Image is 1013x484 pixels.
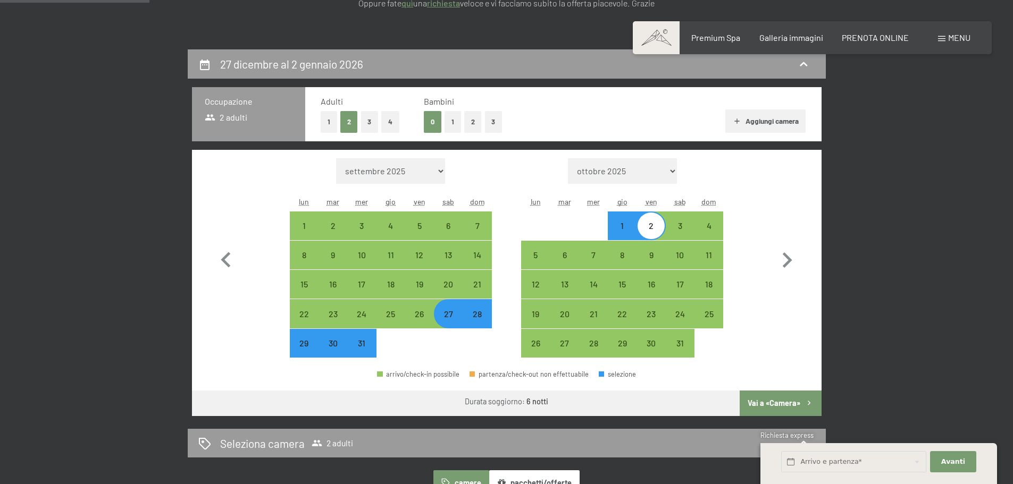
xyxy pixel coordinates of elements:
[434,241,463,269] div: arrivo/check-in possibile
[376,299,405,328] div: arrivo/check-in possibile
[312,438,353,448] span: 2 adulti
[609,310,635,336] div: 22
[599,371,636,378] div: selezione
[290,299,319,328] div: arrivo/check-in possibile
[348,222,375,248] div: 3
[522,339,549,366] div: 26
[694,211,723,240] div: Sun Jan 04 2026
[211,158,241,358] button: Mese precedente
[405,211,434,240] div: arrivo/check-in possibile
[290,270,319,299] div: arrivo/check-in possibile
[580,339,607,366] div: 28
[521,299,550,328] div: arrivo/check-in possibile
[434,299,463,328] div: arrivo/check-in possibile
[551,310,578,336] div: 20
[694,241,723,269] div: arrivo/check-in possibile
[348,339,375,366] div: 31
[772,158,802,358] button: Mese successivo
[290,241,319,269] div: Mon Dec 08 2025
[320,310,346,336] div: 23
[521,270,550,299] div: Mon Jan 12 2026
[666,299,694,328] div: arrivo/check-in possibile
[376,270,405,299] div: Thu Dec 18 2025
[463,270,491,299] div: Sun Dec 21 2025
[463,299,491,328] div: Sun Dec 28 2025
[291,280,317,307] div: 15
[551,280,578,307] div: 13
[638,280,664,307] div: 16
[587,197,600,206] abbr: mercoledì
[378,280,404,307] div: 18
[609,280,635,307] div: 15
[348,310,375,336] div: 24
[464,310,490,336] div: 28
[290,329,319,358] div: Mon Dec 29 2025
[637,241,665,269] div: Fri Jan 09 2026
[637,211,665,240] div: arrivo/check-in possibile
[608,329,637,358] div: arrivo/check-in possibile
[319,299,347,328] div: arrivo/check-in possibile
[521,241,550,269] div: Mon Jan 05 2026
[694,299,723,328] div: arrivo/check-in possibile
[464,111,482,133] button: 2
[760,431,814,439] span: Richiesta express
[666,329,694,358] div: Sat Jan 31 2026
[694,270,723,299] div: Sun Jan 18 2026
[378,222,404,248] div: 4
[637,329,665,358] div: Fri Jan 30 2026
[355,197,368,206] abbr: mercoledì
[608,241,637,269] div: arrivo/check-in possibile
[551,251,578,277] div: 6
[290,211,319,240] div: arrivo/check-in possibile
[464,251,490,277] div: 14
[361,111,379,133] button: 3
[347,211,376,240] div: Wed Dec 03 2025
[434,211,463,240] div: arrivo/check-in possibile
[205,112,248,123] span: 2 adulti
[759,32,823,43] a: Galleria immagini
[666,241,694,269] div: arrivo/check-in possibile
[666,270,694,299] div: arrivo/check-in possibile
[667,251,693,277] div: 10
[666,211,694,240] div: arrivo/check-in possibile
[637,329,665,358] div: arrivo/check-in possibile
[637,270,665,299] div: arrivo/check-in possibile
[291,251,317,277] div: 8
[405,211,434,240] div: Fri Dec 05 2025
[434,299,463,328] div: Sat Dec 27 2025
[638,222,664,248] div: 2
[930,451,976,473] button: Avanti
[290,241,319,269] div: arrivo/check-in possibile
[522,251,549,277] div: 5
[521,329,550,358] div: arrivo/check-in possibile
[463,241,491,269] div: arrivo/check-in possibile
[608,299,637,328] div: arrivo/check-in possibile
[521,329,550,358] div: Mon Jan 26 2026
[319,299,347,328] div: Tue Dec 23 2025
[608,241,637,269] div: Thu Jan 08 2026
[377,371,459,378] div: arrivo/check-in possibile
[378,251,404,277] div: 11
[521,241,550,269] div: arrivo/check-in possibile
[386,197,396,206] abbr: giovedì
[579,241,608,269] div: arrivo/check-in possibile
[526,397,548,406] b: 6 notti
[406,310,433,336] div: 26
[609,251,635,277] div: 8
[580,310,607,336] div: 21
[579,299,608,328] div: Wed Jan 21 2026
[638,310,664,336] div: 23
[941,457,965,466] span: Avanti
[347,329,376,358] div: Wed Dec 31 2025
[320,280,346,307] div: 16
[463,241,491,269] div: Sun Dec 14 2025
[424,111,441,133] button: 0
[646,197,657,206] abbr: venerdì
[347,270,376,299] div: Wed Dec 17 2025
[434,270,463,299] div: Sat Dec 20 2025
[609,339,635,366] div: 29
[319,241,347,269] div: arrivo/check-in possibile
[406,280,433,307] div: 19
[463,211,491,240] div: arrivo/check-in possibile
